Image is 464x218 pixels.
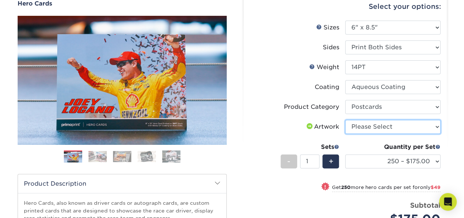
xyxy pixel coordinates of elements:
small: Get more hero cards per set for [332,185,441,192]
div: Artwork [305,122,339,131]
h2: Product Description [18,174,226,193]
div: Sets [281,143,339,151]
img: Hero Cards 03 [113,151,131,162]
div: Open Intercom Messenger [439,193,457,211]
img: Hero Cards 05 [162,150,180,163]
strong: Subtotal [410,201,441,209]
div: Product Category [284,103,339,111]
div: Weight [309,63,339,72]
img: Hero Cards 01 [64,151,82,163]
div: Sizes [316,23,339,32]
div: Quantity per Set [345,143,441,151]
img: Hero Cards 01 [18,14,227,146]
span: ! [324,183,326,191]
span: - [287,156,291,167]
span: only [420,185,441,190]
div: Coating [315,83,339,92]
span: $49 [431,185,441,190]
img: Hero Cards 04 [138,151,156,162]
img: Hero Cards 02 [88,151,107,162]
strong: 250 [341,185,351,190]
div: Sides [323,43,339,52]
span: + [328,156,333,167]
